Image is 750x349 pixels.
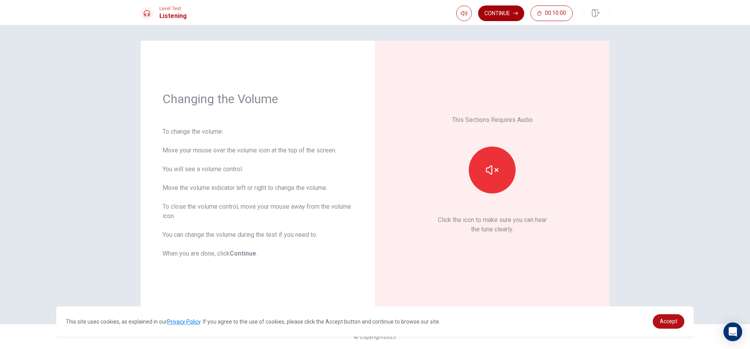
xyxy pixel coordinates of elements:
span: Accept [660,318,677,324]
button: Continue [478,5,524,21]
p: Click the icon to make sure you can hear the tune clearly. [438,215,547,234]
span: This site uses cookies, as explained in our . If you agree to the use of cookies, please click th... [66,319,440,325]
h1: Changing the Volume [162,91,353,107]
span: © Copyright 2025 [354,334,396,340]
div: Open Intercom Messenger [723,322,742,341]
h1: Listening [159,11,187,21]
a: dismiss cookie message [653,314,684,329]
span: 00:10:00 [545,10,566,16]
div: cookieconsent [56,306,694,336]
b: Continue [230,250,256,257]
a: Privacy Policy [167,319,200,325]
button: 00:10:00 [530,5,573,21]
p: This Sections Requires Audio [452,115,533,125]
span: Level Test [159,6,187,11]
div: To change the volume: Move your mouse over the volume icon at the top of the screen. You will see... [162,127,353,258]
